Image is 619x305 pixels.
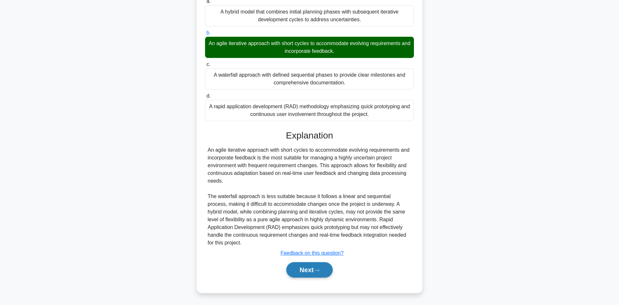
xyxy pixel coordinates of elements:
a: Feedback on this question? [280,250,344,256]
span: c. [206,62,210,67]
div: A waterfall approach with defined sequential phases to provide clear milestones and comprehensive... [205,68,414,90]
h3: Explanation [209,130,410,141]
button: Next [286,262,332,278]
span: d. [206,93,211,99]
div: A hybrid model that combines initial planning phases with subsequent iterative development cycles... [205,5,414,26]
span: b. [206,30,211,35]
div: An agile iterative approach with short cycles to accommodate evolving requirements and incorporat... [208,146,411,247]
div: A rapid application development (RAD) methodology emphasizing quick prototyping and continuous us... [205,100,414,121]
div: An agile iterative approach with short cycles to accommodate evolving requirements and incorporat... [205,37,414,58]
